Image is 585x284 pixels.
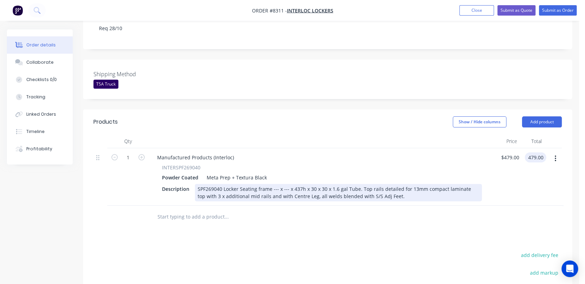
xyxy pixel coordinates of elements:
[152,152,240,162] div: Manufactured Products (Interloc)
[7,54,73,71] button: Collaborate
[252,7,287,14] span: Order #8311 -
[497,5,535,16] button: Submit as Quote
[107,134,149,148] div: Qty
[26,77,57,83] div: Checklists 0/0
[26,128,45,135] div: Timeline
[157,210,296,224] input: Start typing to add a product...
[561,260,578,277] div: Open Intercom Messenger
[204,172,267,183] div: Meta Prep + Textura Black
[26,59,54,65] div: Collaborate
[287,7,333,14] a: Interloc Lockers
[7,71,73,88] button: Checklists 0/0
[162,172,201,183] div: Powder Coated
[526,268,562,277] button: add markup
[522,116,562,127] button: Add product
[162,164,200,171] span: INTERSPF269040
[453,116,506,127] button: Show / Hide columns
[12,5,23,16] img: Factory
[26,42,56,48] div: Order details
[7,36,73,54] button: Order details
[7,106,73,123] button: Linked Orders
[93,80,118,89] div: TSA Truck
[26,94,45,100] div: Tracking
[495,134,520,148] div: Price
[26,111,56,117] div: Linked Orders
[459,5,494,16] button: Close
[93,18,562,39] div: Req 28/10
[517,250,562,260] button: add delivery fee
[7,123,73,140] button: Timeline
[93,70,180,78] label: Shipping Method
[7,88,73,106] button: Tracking
[7,140,73,158] button: Profitability
[195,184,482,201] div: SPF269040 Locker Seating frame --- x --- x 437h x 30 x 30 x 1.6 gal Tube. Top rails detailed for ...
[520,134,545,148] div: Total
[159,184,192,194] div: Description
[93,118,118,126] div: Products
[26,146,52,152] div: Profitability
[539,5,577,16] button: Submit as Order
